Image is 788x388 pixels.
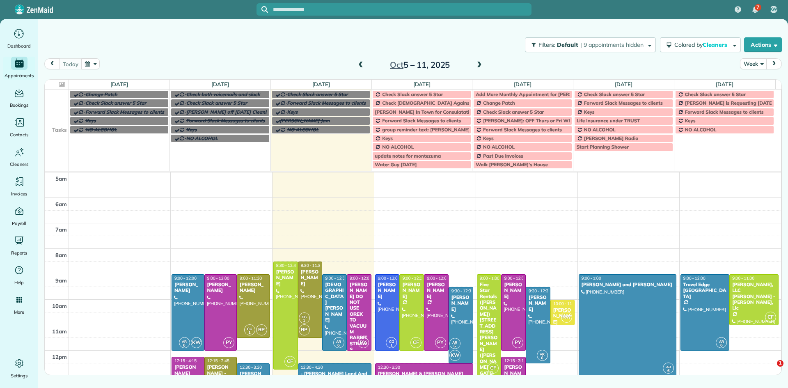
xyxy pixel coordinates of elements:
span: 9:00 - 12:00 [378,276,400,281]
span: PY [223,337,234,348]
span: 9:30 - 12:30 [529,288,551,294]
span: CF [488,363,499,374]
span: 9:00 - 12:00 [504,276,526,281]
a: [DATE] [312,81,330,87]
h2: 5 – 11, 2025 [369,60,471,69]
div: [DEMOGRAPHIC_DATA][PERSON_NAME] [325,282,344,323]
div: [PERSON_NAME] [378,282,397,299]
small: 1 [299,317,309,325]
span: [PERSON_NAME]: OFF Thurs or Fri WEEKLY [483,117,582,124]
span: 9:00 - 12:00 [207,276,229,281]
div: [PERSON_NAME] [504,282,523,299]
span: CF [284,356,295,367]
span: 1 [777,360,783,367]
span: Keys [382,135,393,141]
a: Cleaners [3,145,35,168]
span: Dashboard [7,42,31,50]
a: [DATE] [716,81,733,87]
a: [DATE] [211,81,229,87]
svg: Focus search [261,6,268,13]
span: Keys [685,117,696,124]
span: Keys [85,117,96,124]
a: Dashboard [3,27,35,50]
span: Default [557,41,579,48]
small: 1 [245,329,255,337]
div: - [PERSON_NAME] Land And Improvements Co. [300,371,369,383]
span: AR [540,352,545,356]
span: Forward Slack Messages to clients [287,100,366,106]
span: Life Insurance under TRUST [577,117,640,124]
span: Settings [11,372,28,380]
span: CF [765,312,776,323]
span: PY [512,337,523,348]
span: 12:30 - 3:30 [378,365,400,370]
span: Check Slack answer 5 Star [382,91,443,97]
span: 5am [55,175,67,182]
div: [PERSON_NAME] [402,282,421,299]
div: [PERSON_NAME] [451,294,471,312]
small: 6 [537,354,547,362]
span: PY [358,337,369,348]
span: KW [449,350,460,361]
span: AR [666,365,671,369]
span: AR [182,339,187,344]
span: 9:00 - 12:00 [427,276,449,281]
span: Filters: [538,41,556,48]
a: Help [3,264,35,287]
div: [PERSON_NAME] [528,294,548,312]
span: [PERSON_NAME] In Town for Consulatation [375,109,475,115]
span: 12:15 - 4:15 [174,358,197,363]
span: Keys [483,135,494,141]
span: Invoices [11,190,27,198]
div: [PERSON_NAME] [239,371,267,383]
span: Water Guy [DATE] [375,161,417,168]
span: 12:15 - 2:45 [207,358,229,363]
small: 6 [179,342,190,349]
span: Check Slack answer 5 Star [685,91,746,97]
span: Contacts [10,131,28,139]
span: | 9 appointments hidden [580,41,644,48]
small: 1 [386,342,396,349]
span: Help [14,278,24,287]
span: 12:30 - 4:30 [301,365,323,370]
span: CG [302,315,307,319]
span: 8am [55,252,67,258]
button: Week [740,58,767,69]
span: 8:30 - 11:30 [301,263,323,268]
span: Change Patch [483,100,515,106]
div: [PERSON_NAME] [504,364,523,382]
button: Filters: Default | 9 appointments hidden [525,37,656,52]
span: update notes for montezuma [375,153,441,159]
span: Check Slack answer 5 Star [85,100,146,106]
span: Forward Slack Messages to clients [186,117,265,124]
div: [PERSON_NAME] [174,282,202,294]
a: Bookings [3,86,35,109]
span: 9:00 - 12:00 [350,276,372,281]
div: [PERSON_NAME] [174,364,202,376]
small: 6 [716,342,726,349]
div: Travel Edge [GEOGRAPHIC_DATA] [683,282,727,299]
a: [DATE] [413,81,431,87]
a: [DATE] [110,81,128,87]
span: Appointments [5,71,34,80]
div: [PERSON_NAME] [276,269,295,287]
span: Check [DEMOGRAPHIC_DATA] Against Spreadsheet [382,100,501,106]
span: Cleaners [10,160,28,168]
div: [PERSON_NAME] and [PERSON_NAME] [581,282,674,287]
span: 9:00 - 11:00 [732,276,754,281]
span: 9:00 - 12:00 [174,276,197,281]
span: Past Due Invoices [483,153,523,159]
span: 12:15 - 3:15 [504,358,526,363]
span: Check Slack answer 5 Star [584,91,645,97]
span: KW [770,6,778,13]
small: 6 [663,367,673,375]
span: Forward Slack Messages to clients [483,126,562,133]
span: Oct [390,60,403,70]
span: Reports [11,249,27,257]
span: Colored by [674,41,730,48]
span: Check both voicemails and slack [186,91,260,97]
span: 9:00 - 11:30 [240,276,262,281]
span: PY [435,337,446,348]
div: [PERSON_NAME] [300,269,320,287]
a: Invoices [3,175,35,198]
